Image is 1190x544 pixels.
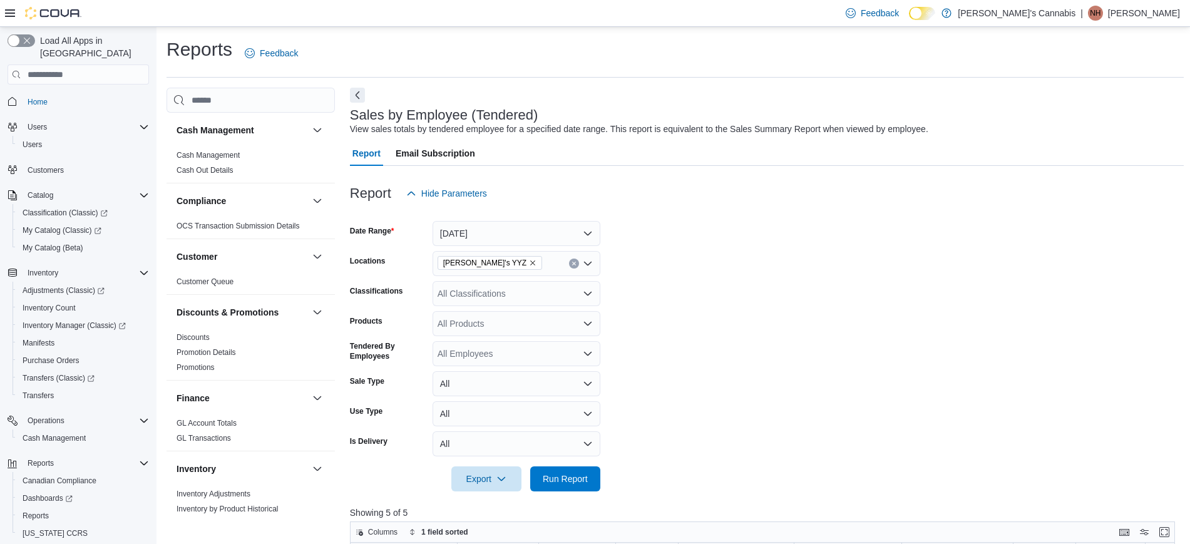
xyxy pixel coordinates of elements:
[177,504,279,514] span: Inventory by Product Historical
[23,120,52,135] button: Users
[569,259,579,269] button: Clear input
[23,356,80,366] span: Purchase Orders
[23,303,76,313] span: Inventory Count
[23,413,69,428] button: Operations
[23,120,149,135] span: Users
[23,140,42,150] span: Users
[177,363,215,372] a: Promotions
[401,181,492,206] button: Hide Parameters
[23,528,88,538] span: [US_STATE] CCRS
[18,431,149,446] span: Cash Management
[350,108,538,123] h3: Sales by Employee (Tendered)
[28,416,64,426] span: Operations
[23,265,63,280] button: Inventory
[23,321,126,331] span: Inventory Manager (Classic)
[459,466,514,491] span: Export
[18,508,54,523] a: Reports
[18,508,149,523] span: Reports
[18,223,149,238] span: My Catalog (Classic)
[13,387,154,404] button: Transfers
[433,371,600,396] button: All
[18,283,149,298] span: Adjustments (Classic)
[350,316,382,326] label: Products
[18,431,91,446] a: Cash Management
[18,371,100,386] a: Transfers (Classic)
[23,391,54,401] span: Transfers
[433,431,600,456] button: All
[167,218,335,239] div: Compliance
[23,493,73,503] span: Dashboards
[177,151,240,160] a: Cash Management
[18,353,149,368] span: Purchase Orders
[18,137,149,152] span: Users
[13,525,154,542] button: [US_STATE] CCRS
[404,525,473,540] button: 1 field sorted
[177,362,215,372] span: Promotions
[13,204,154,222] a: Classification (Classic)
[3,92,154,110] button: Home
[310,193,325,208] button: Compliance
[368,527,398,537] span: Columns
[28,268,58,278] span: Inventory
[18,137,47,152] a: Users
[18,336,149,351] span: Manifests
[1080,6,1083,21] p: |
[23,433,86,443] span: Cash Management
[28,97,48,107] span: Home
[28,165,64,175] span: Customers
[1108,6,1180,21] p: [PERSON_NAME]
[23,265,149,280] span: Inventory
[177,519,255,529] span: Inventory Count Details
[167,37,232,62] h1: Reports
[18,388,59,403] a: Transfers
[177,347,236,357] span: Promotion Details
[240,41,303,66] a: Feedback
[13,507,154,525] button: Reports
[177,221,300,231] span: OCS Transaction Submission Details
[438,256,542,270] span: MaryJane's YYZ
[958,6,1075,21] p: [PERSON_NAME]'s Cannabis
[23,162,149,178] span: Customers
[13,317,154,334] a: Inventory Manager (Classic)
[177,490,250,498] a: Inventory Adjustments
[25,7,81,19] img: Cova
[18,240,149,255] span: My Catalog (Beta)
[23,285,105,295] span: Adjustments (Classic)
[177,433,231,443] span: GL Transactions
[421,527,468,537] span: 1 field sorted
[177,434,231,443] a: GL Transactions
[352,141,381,166] span: Report
[177,306,279,319] h3: Discounts & Promotions
[167,330,335,380] div: Discounts & Promotions
[18,526,93,541] a: [US_STATE] CCRS
[13,239,154,257] button: My Catalog (Beta)
[3,118,154,136] button: Users
[167,148,335,183] div: Cash Management
[260,47,298,59] span: Feedback
[177,195,226,207] h3: Compliance
[13,429,154,447] button: Cash Management
[13,299,154,317] button: Inventory Count
[451,466,521,491] button: Export
[310,391,325,406] button: Finance
[23,188,149,203] span: Catalog
[177,392,307,404] button: Finance
[443,257,526,269] span: [PERSON_NAME]'s YYZ
[13,282,154,299] a: Adjustments (Classic)
[18,491,78,506] a: Dashboards
[23,456,59,471] button: Reports
[23,511,49,521] span: Reports
[177,348,236,357] a: Promotion Details
[18,240,88,255] a: My Catalog (Beta)
[177,333,210,342] a: Discounts
[177,124,307,136] button: Cash Management
[177,195,307,207] button: Compliance
[350,341,428,361] label: Tendered By Employees
[18,336,59,351] a: Manifests
[350,406,382,416] label: Use Type
[433,221,600,246] button: [DATE]
[23,338,54,348] span: Manifests
[396,141,475,166] span: Email Subscription
[421,187,487,200] span: Hide Parameters
[28,122,47,132] span: Users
